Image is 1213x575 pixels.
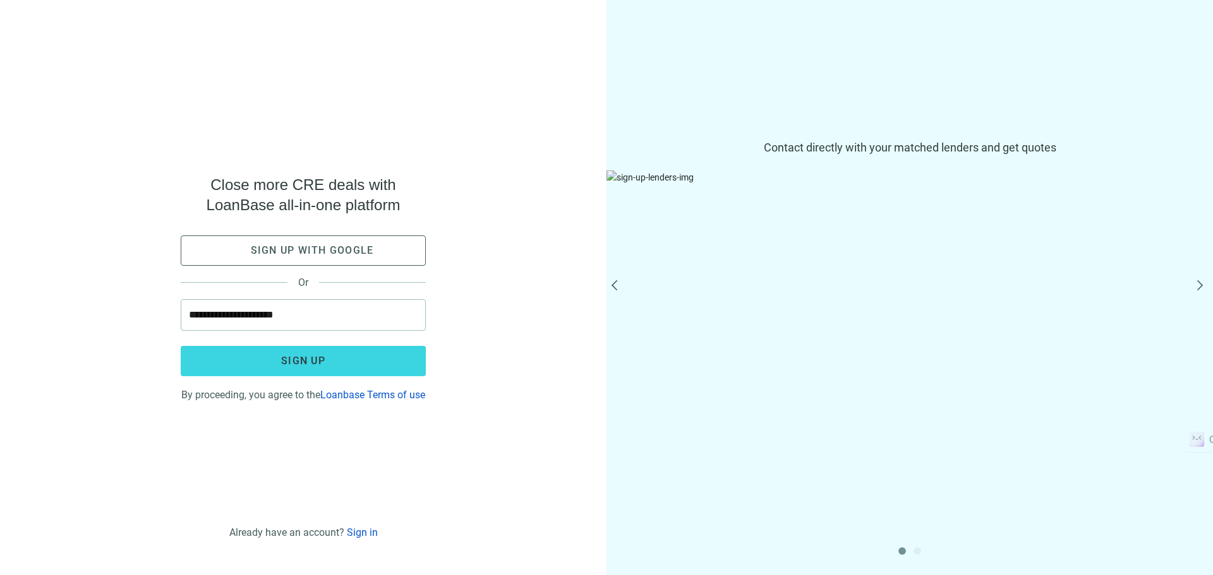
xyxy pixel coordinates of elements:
button: 2 [914,547,921,555]
button: next [1193,280,1208,295]
span: Close more CRE deals with LoanBase all-in-one platform [181,175,426,215]
img: sign-up-lenders-img [606,170,1213,436]
button: 1 [898,547,906,555]
button: Sign up [181,346,426,376]
a: Loanbase Terms of use [320,389,425,401]
span: Or [287,276,319,288]
a: Sign in [347,526,378,538]
button: prev [612,280,627,295]
span: Sign up with google [251,244,374,256]
span: Sign up [281,355,325,367]
span: Contact directly with your matched lenders and get quotes [606,140,1213,155]
button: Sign up with google [181,235,426,266]
div: By proceeding, you agree to the [181,386,426,401]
